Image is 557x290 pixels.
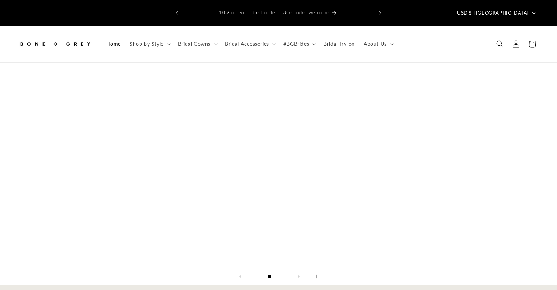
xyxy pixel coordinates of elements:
button: USD $ | [GEOGRAPHIC_DATA] [453,6,539,20]
button: Load slide 3 of 3 [275,271,286,282]
summary: About Us [359,36,397,52]
button: Next announcement [372,6,388,20]
span: Shop by Style [130,41,164,47]
summary: Shop by Style [125,36,174,52]
span: Home [106,41,121,47]
a: Bone and Grey Bridal [16,33,94,55]
span: Bridal Try-on [323,41,355,47]
summary: Bridal Accessories [220,36,279,52]
summary: #BGBrides [279,36,319,52]
span: Bridal Gowns [178,41,211,47]
span: About Us [364,41,387,47]
summary: Search [492,36,508,52]
img: Bone and Grey Bridal [18,36,92,52]
button: Previous slide [233,268,249,285]
summary: Bridal Gowns [174,36,220,52]
span: 10% off your first order | Use code: welcome [219,10,329,15]
span: USD $ | [GEOGRAPHIC_DATA] [457,10,529,17]
a: Bridal Try-on [319,36,359,52]
button: Pause slideshow [309,268,325,285]
span: Bridal Accessories [225,41,269,47]
button: Load slide 2 of 3 [264,271,275,282]
span: #BGBrides [283,41,309,47]
button: Load slide 1 of 3 [253,271,264,282]
button: Previous announcement [169,6,185,20]
button: Next slide [290,268,307,285]
a: Home [102,36,125,52]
